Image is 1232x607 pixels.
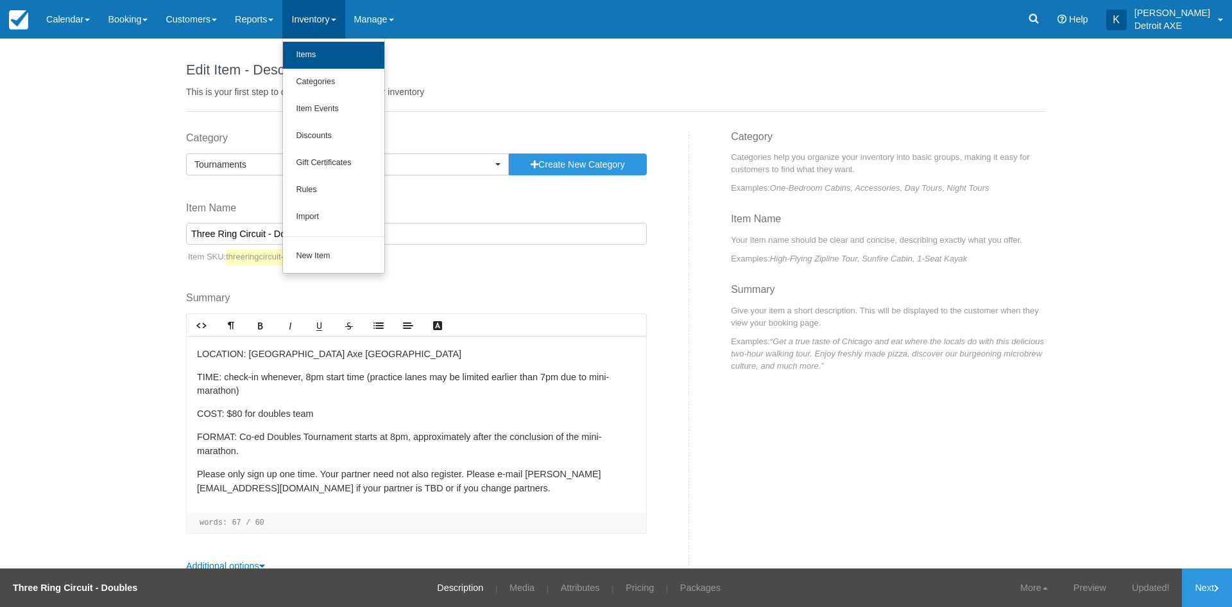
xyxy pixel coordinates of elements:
a: Align [393,315,423,336]
a: Preview [1061,568,1119,607]
a: Next [1182,568,1232,607]
span: Help [1069,14,1088,24]
label: Summary [186,291,647,306]
a: New Item [283,243,384,270]
a: threeringcircuit-womenstourney_copy [226,249,386,265]
p: Your item name should be clear and concise, describing exactly what you offer. [731,234,1046,246]
em: One-Bedroom Cabins, Accessories, Day Tours, Night Tours [770,183,989,193]
a: Description [427,568,493,607]
em: “Get a true taste of Chicago and eat where the locals do with this delicious two-hour walking tou... [731,337,1044,371]
a: Strikethrough [334,315,364,336]
p: [PERSON_NAME] [1134,6,1210,19]
strong: [DATE] [197,326,228,336]
ul: Inventory [282,39,385,274]
p: Item SKU: [186,249,647,265]
a: Format [216,315,246,336]
h3: Summary [731,284,1046,304]
li: words: 67 / 60 [193,518,271,528]
a: Categories [283,69,384,96]
a: Gift Certificates [283,150,384,177]
p: LOCATION: [GEOGRAPHIC_DATA] Axe [GEOGRAPHIC_DATA] [197,347,636,362]
span: Tournaments [194,158,492,171]
a: HTML [187,315,216,336]
p: COST: $80 for doubles team [197,407,636,421]
h3: Category [731,131,1046,152]
p: Examples: [731,252,1046,265]
p: Detroit AXE [1134,19,1210,32]
input: Enter a new Item Name [186,223,647,245]
h1: Edit Item - Description [186,62,1046,78]
p: FORMAT: Co-ed Doubles Tournament starts at 8pm, approximately after the conclusion of the mini-ma... [197,430,636,458]
a: Item Events [283,96,384,123]
a: Packages [671,568,730,607]
a: Media [500,568,544,607]
p: Give your item a short description. This will be displayed to the customer when they view your bo... [731,304,1046,329]
em: High-Flying Zipline Tour, Sunfire Cabin, 1-Seat Kayak [770,254,967,263]
p: This is your first step to creating your item for your inventory [186,85,1046,98]
a: Italic [275,315,305,336]
p: Examples: [731,182,1046,194]
a: Attributes [551,568,610,607]
p: Please only sign up one time. Your partner need not also register. Please e-mail [PERSON_NAME][EM... [197,468,636,495]
p: TIME: check-in whenever, 8pm start time (practice lanes may be limited earlier than 7pm due to mi... [197,371,636,398]
a: More [1007,568,1061,607]
button: Tournaments [186,154,509,175]
div: K [1106,10,1127,30]
a: Lists [364,315,393,336]
i: Help [1057,15,1066,24]
a: Import [283,204,384,231]
h3: Item Name [731,213,1046,234]
a: Items [283,42,384,69]
label: Item Name [186,201,647,216]
a: Text Color [423,315,452,336]
p: Examples: [731,335,1046,372]
a: Pricing [616,568,663,607]
a: Additional options [186,561,265,571]
a: Rules [283,177,384,204]
a: Bold [246,315,275,336]
button: Create New Category [509,154,647,175]
strong: Three Ring Circuit - Doubles [13,583,137,593]
p: Categories help you organize your inventory into basic groups, making it easy for customers to fi... [731,151,1046,175]
img: checkfront-main-nav-mini-logo.png [9,10,28,30]
a: Underline [305,315,334,336]
a: Updated! [1119,568,1182,607]
a: Discounts [283,123,384,150]
label: Category [186,131,647,146]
